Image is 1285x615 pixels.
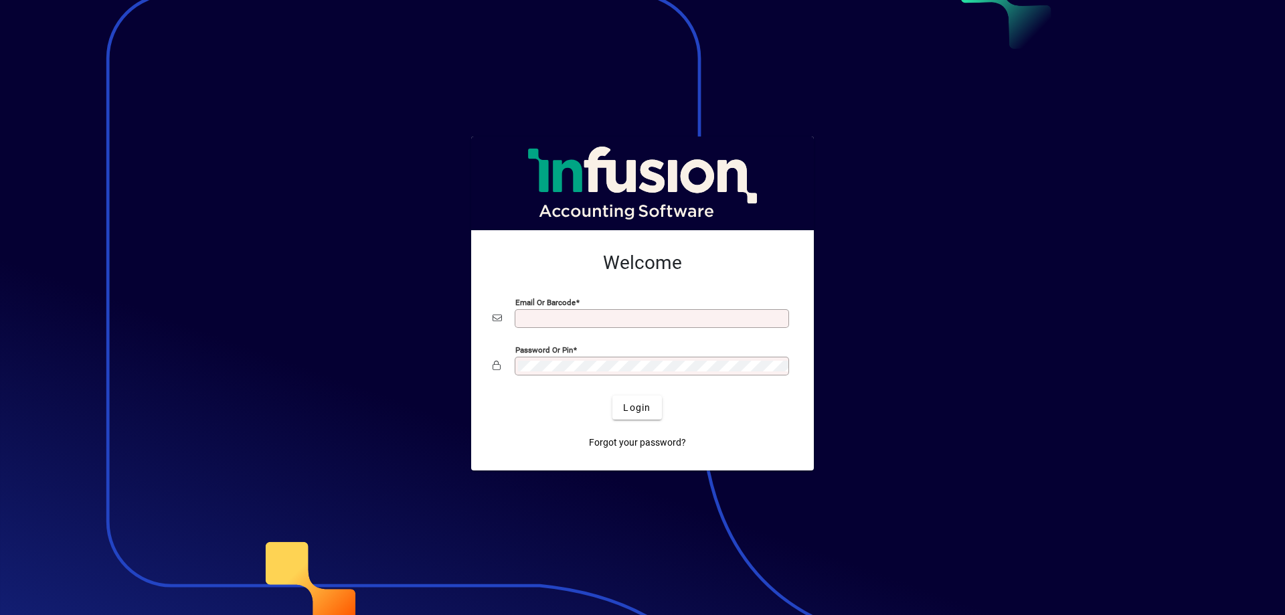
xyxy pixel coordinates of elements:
[515,345,573,355] mat-label: Password or Pin
[493,252,792,274] h2: Welcome
[623,401,651,415] span: Login
[612,396,661,420] button: Login
[515,298,576,307] mat-label: Email or Barcode
[584,430,691,454] a: Forgot your password?
[589,436,686,450] span: Forgot your password?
